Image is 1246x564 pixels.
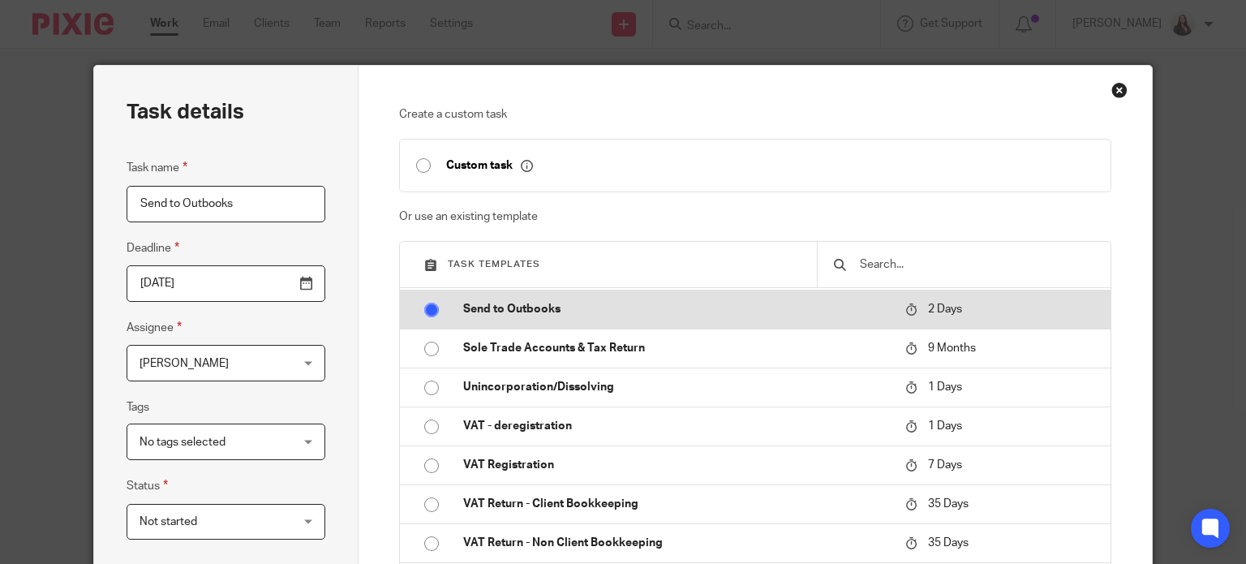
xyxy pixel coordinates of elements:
[463,340,889,356] p: Sole Trade Accounts & Tax Return
[446,158,533,173] p: Custom task
[448,260,540,269] span: Task templates
[127,239,179,257] label: Deadline
[928,420,962,432] span: 1 Days
[463,496,889,512] p: VAT Return - Client Bookkeeping
[928,459,962,471] span: 7 Days
[140,516,197,527] span: Not started
[127,158,187,177] label: Task name
[399,209,1111,225] p: Or use an existing template
[463,301,889,317] p: Send to Outbooks
[1111,82,1128,98] div: Close this dialog window
[928,537,969,549] span: 35 Days
[463,379,889,395] p: Unincorporation/Dissolving
[140,358,229,369] span: [PERSON_NAME]
[127,399,149,415] label: Tags
[928,342,976,354] span: 9 Months
[463,457,889,473] p: VAT Registration
[127,476,168,495] label: Status
[399,106,1111,123] p: Create a custom task
[858,256,1094,273] input: Search...
[127,186,325,222] input: Task name
[463,418,889,434] p: VAT - deregistration
[127,98,244,126] h2: Task details
[127,265,325,302] input: Pick a date
[928,304,962,315] span: 2 Days
[928,498,969,510] span: 35 Days
[928,381,962,393] span: 1 Days
[127,318,182,337] label: Assignee
[140,437,226,448] span: No tags selected
[463,535,889,551] p: VAT Return - Non Client Bookkeeping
